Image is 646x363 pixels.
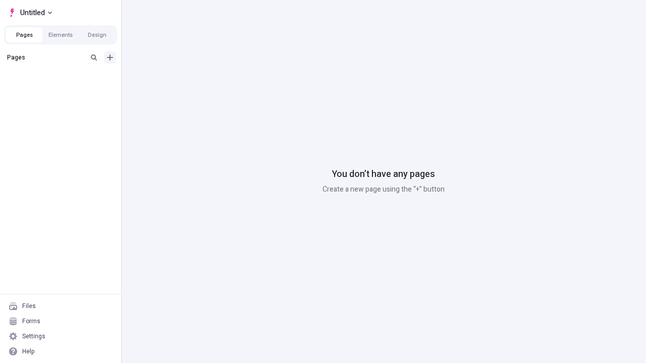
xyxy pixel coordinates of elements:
div: Forms [22,317,40,325]
p: Create a new page using the “+” button [322,184,445,195]
button: Pages [6,27,42,42]
div: Pages [7,53,84,62]
div: Settings [22,332,45,340]
span: Untitled [20,7,45,19]
button: Select site [4,5,56,20]
div: Help [22,347,35,355]
button: Add new [104,51,116,64]
p: You don’t have any pages [332,168,435,181]
button: Elements [42,27,79,42]
div: Files [22,302,36,310]
button: Design [79,27,115,42]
